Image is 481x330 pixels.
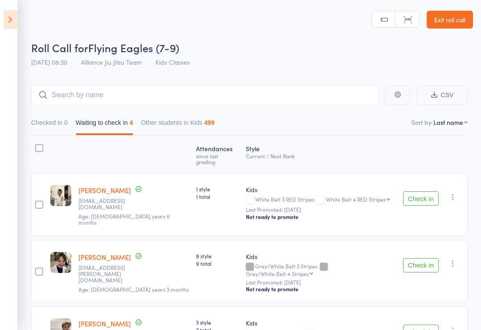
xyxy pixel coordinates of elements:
div: Kids [246,318,396,327]
small: kylieannenoonan@gmail.com [78,198,136,210]
span: Alliance Jiu Jitsu Team [81,58,142,66]
div: Not ready to promote [246,213,396,220]
span: 9 total [196,260,239,267]
button: Waiting to check in4 [76,115,133,135]
div: 4 [130,119,133,126]
div: Current / Next Rank [246,153,396,159]
small: Last Promoted: [DATE] [246,279,396,285]
input: Search by name [31,85,379,105]
span: Flying Eagles (7-9) [88,40,179,55]
div: Kids [246,252,396,261]
span: Age: [DEMOGRAPHIC_DATA] years 6 months [78,212,170,226]
span: 3 style [196,318,239,326]
button: Checked in0 [31,115,68,135]
img: image1727848172.png [50,185,71,206]
div: Kids [246,185,396,194]
span: Roll Call for [31,40,88,55]
label: Sort by [412,118,432,127]
button: Check in [403,258,439,272]
a: [PERSON_NAME] [78,319,131,328]
img: image1719295291.png [50,252,71,273]
small: Last Promoted: [DATE] [246,206,396,213]
span: Age: [DEMOGRAPHIC_DATA] years 3 months [78,285,189,293]
div: 499 [204,119,214,126]
a: [PERSON_NAME] [78,186,131,195]
small: nikki.m.mackenzie@gmail.com [78,264,136,284]
div: Atten­dances [192,140,242,169]
div: White Belt 3 RED Stripes [246,196,396,204]
div: since last grading [196,153,239,165]
div: Not ready to promote [246,285,396,293]
div: Grey/White Belt 4 Stripes [246,271,309,276]
a: [PERSON_NAME] [78,252,131,262]
span: 1 style [196,185,239,193]
span: 1 total [196,193,239,200]
button: Other students in Kids499 [141,115,215,135]
button: Check in [403,191,439,206]
div: Last name [433,118,463,127]
span: [DATE] 08:30 [31,58,67,66]
span: 9 style [196,252,239,260]
a: Exit roll call [427,11,473,29]
div: Grey/White Belt 3 Stripes [246,263,396,276]
button: CSV [417,86,468,105]
div: Style [242,140,399,169]
span: Kids Classes [155,58,190,66]
div: 0 [64,119,68,126]
div: White Belt 4 RED Stripes [326,196,386,202]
